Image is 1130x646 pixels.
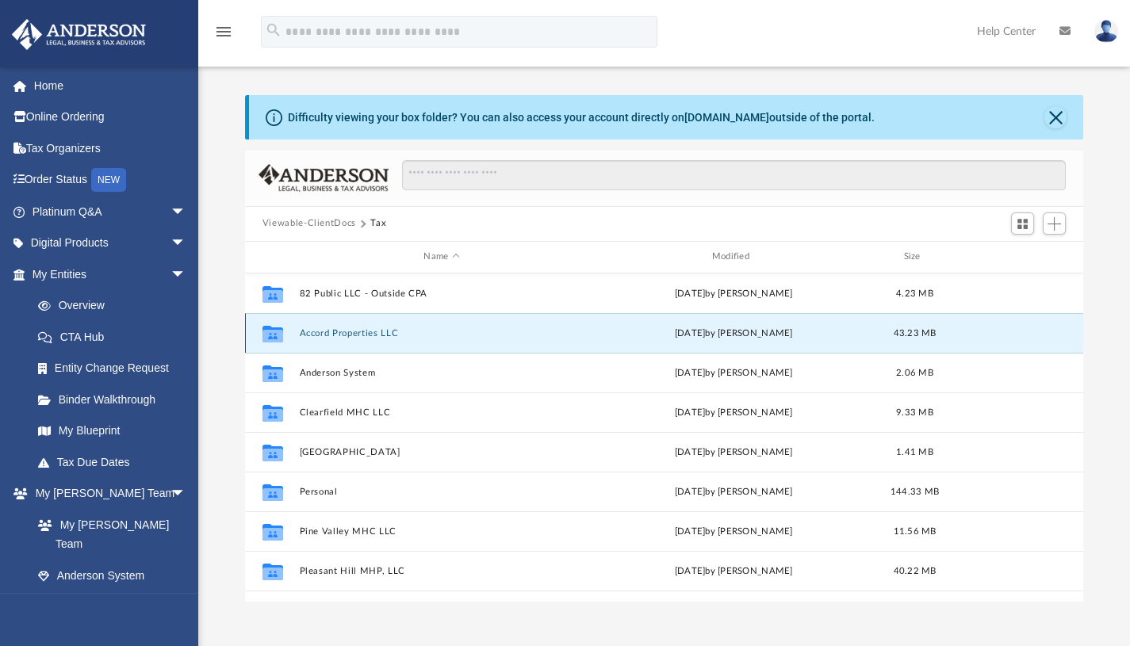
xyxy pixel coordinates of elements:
[299,288,584,298] button: 82 Public LLC - Outside CPA
[896,368,933,377] span: 2.06 MB
[893,566,936,575] span: 40.22 MB
[896,447,933,456] span: 1.41 MB
[893,328,936,337] span: 43.23 MB
[299,526,584,536] button: Pine Valley MHC LLC
[288,109,875,126] div: Difficulty viewing your box folder? You can also access your account directly on outside of the p...
[252,250,292,264] div: id
[299,367,584,377] button: Anderson System
[591,365,875,380] div: [DATE] by [PERSON_NAME]
[22,384,210,415] a: Binder Walkthrough
[591,564,875,578] div: [DATE] by [PERSON_NAME]
[11,101,210,133] a: Online Ordering
[299,327,584,338] button: Accord Properties LLC
[1043,212,1067,235] button: Add
[1044,106,1067,128] button: Close
[402,160,1066,190] input: Search files and folders
[11,132,210,164] a: Tax Organizers
[299,407,584,417] button: Clearfield MHC LLC
[22,591,202,623] a: Client Referrals
[91,168,126,192] div: NEW
[214,22,233,41] i: menu
[893,526,936,535] span: 11.56 MB
[22,415,202,447] a: My Blueprint
[684,111,769,124] a: [DOMAIN_NAME]
[591,445,875,459] div: [DATE] by [PERSON_NAME]
[170,258,202,291] span: arrow_drop_down
[170,478,202,510] span: arrow_drop_down
[22,446,210,478] a: Tax Due Dates
[7,19,151,50] img: Anderson Advisors Platinum Portal
[170,227,202,260] span: arrow_drop_down
[1011,212,1035,235] button: Switch to Grid View
[953,250,1064,264] div: id
[896,289,933,297] span: 4.23 MB
[299,565,584,575] button: Pleasant Hill MHP, LLC
[22,353,210,384] a: Entity Change Request
[11,227,210,259] a: Digital Productsarrow_drop_down
[591,250,876,264] div: Modified
[214,30,233,41] a: menu
[298,250,584,264] div: Name
[591,405,875,419] div: [DATE] by [PERSON_NAME]
[591,326,875,340] div: [DATE] by [PERSON_NAME]
[22,509,194,560] a: My [PERSON_NAME] Team
[1094,20,1118,43] img: User Pic
[11,258,210,290] a: My Entitiesarrow_drop_down
[22,290,210,322] a: Overview
[11,70,210,101] a: Home
[883,250,946,264] div: Size
[265,21,282,39] i: search
[170,196,202,228] span: arrow_drop_down
[299,486,584,496] button: Personal
[11,478,202,510] a: My [PERSON_NAME] Teamarrow_drop_down
[896,407,933,416] span: 9.33 MB
[11,196,210,227] a: Platinum Q&Aarrow_drop_down
[245,273,1083,602] div: grid
[22,560,202,591] a: Anderson System
[22,321,210,353] a: CTA Hub
[591,286,875,300] div: [DATE] by [PERSON_NAME]
[891,487,939,495] span: 144.33 MB
[370,216,386,231] button: Tax
[591,524,875,538] div: [DATE] by [PERSON_NAME]
[262,216,356,231] button: Viewable-ClientDocs
[591,484,875,499] div: [DATE] by [PERSON_NAME]
[299,446,584,457] button: [GEOGRAPHIC_DATA]
[11,164,210,197] a: Order StatusNEW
